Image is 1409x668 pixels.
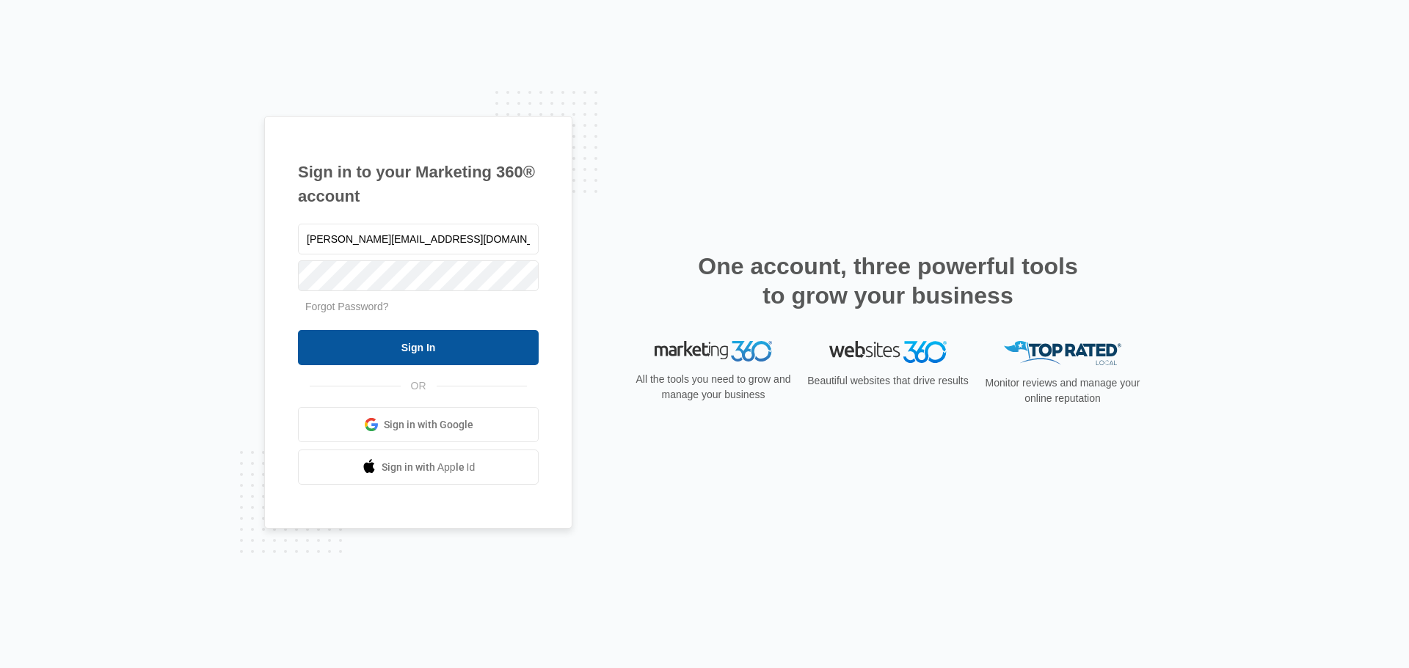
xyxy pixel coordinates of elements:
h2: One account, three powerful tools to grow your business [693,252,1082,310]
span: OR [401,378,437,394]
a: Sign in with Apple Id [298,449,539,485]
input: Email [298,224,539,254]
a: Forgot Password? [305,301,389,312]
p: All the tools you need to grow and manage your business [631,372,795,403]
p: Monitor reviews and manage your online reputation [980,375,1145,406]
input: Sign In [298,330,539,365]
a: Sign in with Google [298,407,539,442]
p: Beautiful websites that drive results [806,373,970,389]
span: Sign in with Apple Id [382,460,476,475]
span: Sign in with Google [384,417,473,433]
img: Marketing 360 [655,341,772,361]
h1: Sign in to your Marketing 360® account [298,160,539,208]
img: Top Rated Local [1004,341,1121,365]
img: Websites 360 [829,341,947,362]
